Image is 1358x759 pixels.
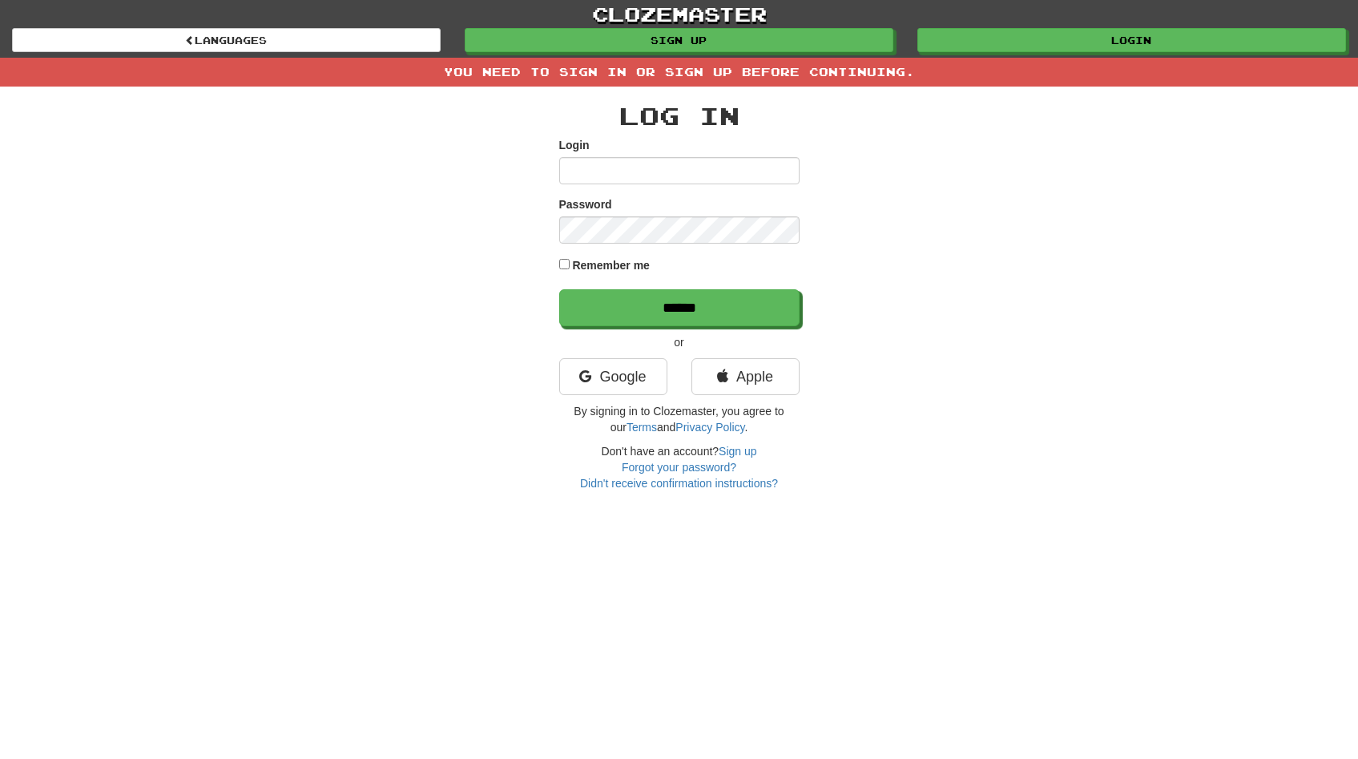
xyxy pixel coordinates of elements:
[559,103,800,129] h2: Log In
[465,28,893,52] a: Sign up
[12,28,441,52] a: Languages
[559,403,800,435] p: By signing in to Clozemaster, you agree to our and .
[559,334,800,350] p: or
[917,28,1346,52] a: Login
[627,421,657,434] a: Terms
[719,445,756,458] a: Sign up
[559,443,800,491] div: Don't have an account?
[572,257,650,273] label: Remember me
[559,137,590,153] label: Login
[559,358,667,395] a: Google
[675,421,744,434] a: Privacy Policy
[691,358,800,395] a: Apple
[622,461,736,474] a: Forgot your password?
[580,477,778,490] a: Didn't receive confirmation instructions?
[559,196,612,212] label: Password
